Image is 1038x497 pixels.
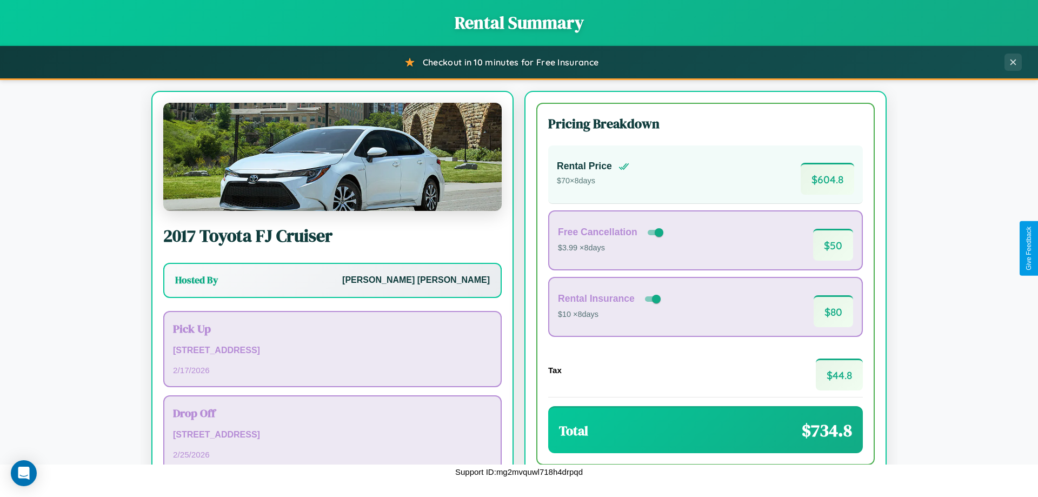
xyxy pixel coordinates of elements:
h4: Rental Price [557,161,612,172]
h4: Tax [548,366,562,375]
h3: Pricing Breakdown [548,115,863,132]
p: Support ID: mg2mvquwl718h4drpqd [455,465,583,479]
img: Toyota FJ Cruiser [163,103,502,211]
p: $3.99 × 8 days [558,241,666,255]
h1: Rental Summary [11,11,1027,35]
span: $ 604.8 [801,163,854,195]
span: $ 734.8 [802,419,852,442]
div: Give Feedback [1025,227,1033,270]
h3: Drop Off [173,405,492,421]
h4: Free Cancellation [558,227,637,238]
span: Checkout in 10 minutes for Free Insurance [423,57,598,68]
p: $10 × 8 days [558,308,663,322]
span: $ 50 [813,229,853,261]
h3: Hosted By [175,274,218,287]
h4: Rental Insurance [558,293,635,304]
p: $ 70 × 8 days [557,174,629,188]
h3: Total [559,422,588,440]
span: $ 80 [814,295,853,327]
div: Open Intercom Messenger [11,460,37,486]
p: 2 / 17 / 2026 [173,363,492,377]
p: [PERSON_NAME] [PERSON_NAME] [342,273,490,288]
span: $ 44.8 [816,359,863,390]
p: [STREET_ADDRESS] [173,343,492,359]
h3: Pick Up [173,321,492,336]
p: 2 / 25 / 2026 [173,447,492,462]
p: [STREET_ADDRESS] [173,427,492,443]
h2: 2017 Toyota FJ Cruiser [163,224,502,248]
